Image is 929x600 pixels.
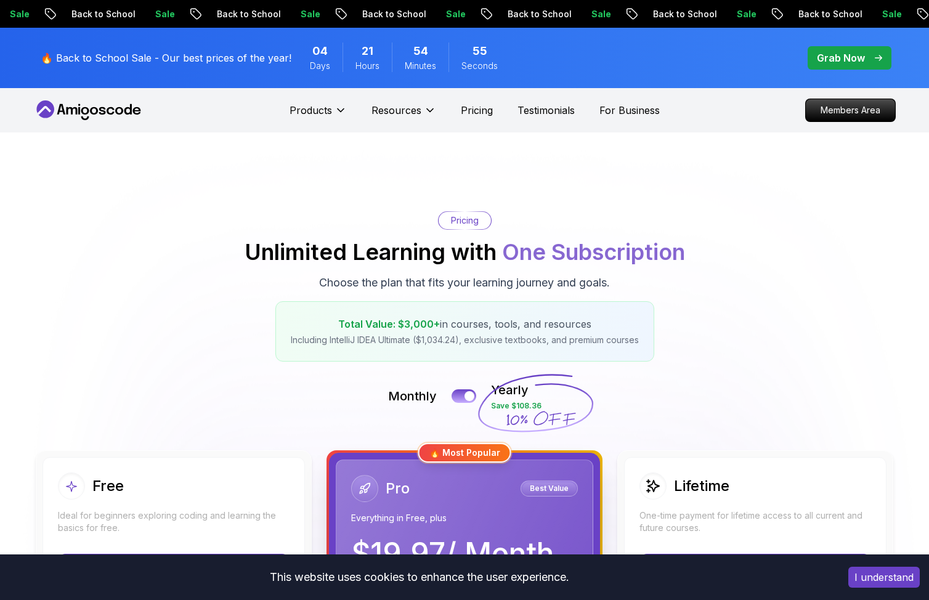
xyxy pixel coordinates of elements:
[290,103,347,128] button: Products
[41,51,291,65] p: 🔥 Back to School Sale - Our best prices of the year!
[805,99,896,122] a: Members Area
[371,103,421,118] p: Resources
[405,60,436,72] span: Minutes
[639,509,871,534] p: One-time payment for lifetime access to all current and future courses.
[436,8,476,20] p: Sale
[461,60,498,72] span: Seconds
[310,60,330,72] span: Days
[639,554,871,582] button: Get Lifetime Access
[351,512,578,524] p: Everything in Free, plus
[806,99,895,121] p: Members Area
[461,103,493,118] a: Pricing
[351,539,554,569] p: $ 19.97 / Month
[245,240,685,264] h2: Unlimited Learning with
[674,476,729,496] h2: Lifetime
[58,509,290,534] p: Ideal for beginners exploring coding and learning the basics for free.
[291,334,639,346] p: Including IntelliJ IDEA Ultimate ($1,034.24), exclusive textbooks, and premium courses
[599,103,660,118] a: For Business
[522,482,576,495] p: Best Value
[207,8,291,20] p: Back to School
[58,554,290,582] button: Start Learning for Free
[473,43,487,60] span: 55 Seconds
[517,103,575,118] a: Testimonials
[727,8,766,20] p: Sale
[371,103,436,128] button: Resources
[145,8,185,20] p: Sale
[848,567,920,588] button: Accept cookies
[789,8,872,20] p: Back to School
[498,8,582,20] p: Back to School
[338,318,440,330] span: Total Value: $3,000+
[9,564,830,591] div: This website uses cookies to enhance the user experience.
[355,60,379,72] span: Hours
[451,214,479,227] p: Pricing
[386,479,410,498] h2: Pro
[291,317,639,331] p: in courses, tools, and resources
[291,8,330,20] p: Sale
[62,8,145,20] p: Back to School
[643,8,727,20] p: Back to School
[413,43,428,60] span: 54 Minutes
[290,103,332,118] p: Products
[352,8,436,20] p: Back to School
[502,238,685,266] span: One Subscription
[319,274,610,291] p: Choose the plan that fits your learning journey and goals.
[817,51,865,65] p: Grab Now
[872,8,912,20] p: Sale
[582,8,621,20] p: Sale
[362,43,373,60] span: 21 Hours
[312,43,328,60] span: 4 Days
[92,476,124,496] h2: Free
[388,387,437,405] p: Monthly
